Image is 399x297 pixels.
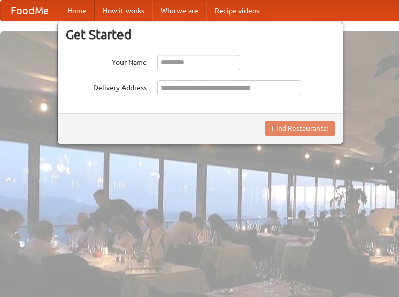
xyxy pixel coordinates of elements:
[206,1,267,21] a: Recipe videos
[66,27,335,42] h3: Get Started
[95,1,152,21] a: How it works
[59,1,95,21] a: Home
[265,121,335,136] button: Find Restaurants!
[66,80,147,93] label: Delivery Address
[66,55,147,68] label: Your Name
[1,1,59,21] a: FoodMe
[152,1,206,21] a: Who we are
